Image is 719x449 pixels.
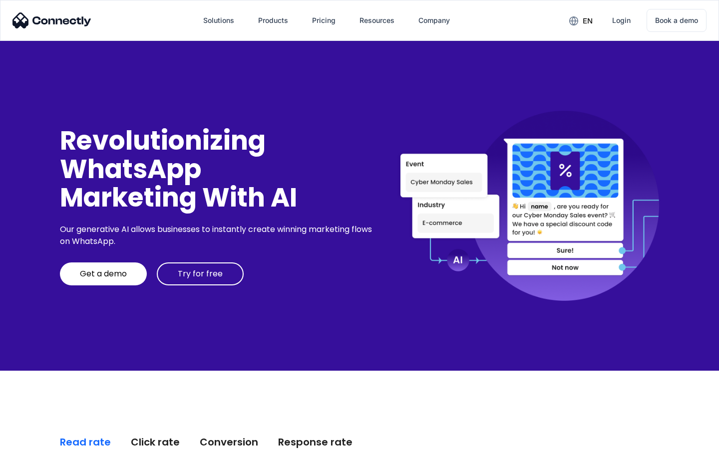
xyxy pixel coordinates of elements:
a: Try for free [157,262,244,285]
div: Resources [359,13,394,27]
div: Read rate [60,435,111,449]
a: Login [604,8,639,32]
div: Products [258,13,288,27]
div: Response rate [278,435,353,449]
div: Try for free [178,269,223,279]
div: Conversion [200,435,258,449]
div: Solutions [203,13,234,27]
a: Book a demo [647,9,707,32]
div: Click rate [131,435,180,449]
div: Login [612,13,631,27]
div: Company [418,13,450,27]
a: Get a demo [60,262,147,285]
img: Connectly Logo [12,12,91,28]
div: Revolutionizing WhatsApp Marketing With AI [60,126,375,212]
div: Get a demo [80,269,127,279]
div: Our generative AI allows businesses to instantly create winning marketing flows on WhatsApp. [60,224,375,247]
div: Pricing [312,13,336,27]
a: Pricing [304,8,344,32]
div: en [583,14,593,28]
